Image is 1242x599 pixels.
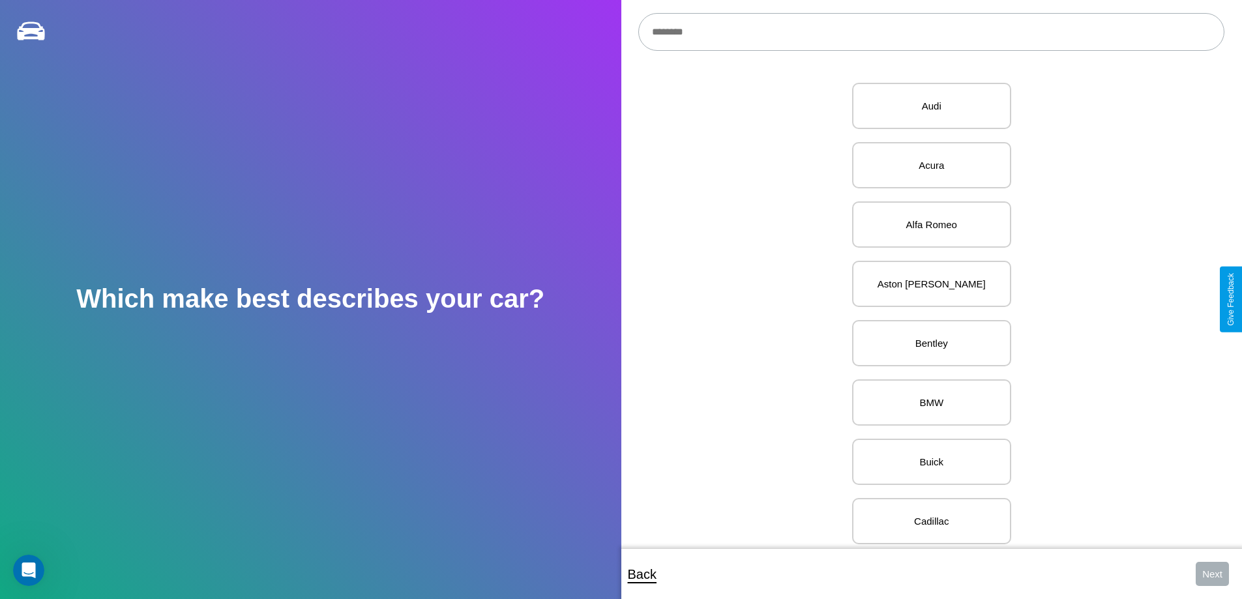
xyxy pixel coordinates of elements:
[866,453,997,471] p: Buick
[866,156,997,174] p: Acura
[866,512,997,530] p: Cadillac
[76,284,544,314] h2: Which make best describes your car?
[1196,562,1229,586] button: Next
[866,97,997,115] p: Audi
[866,334,997,352] p: Bentley
[866,394,997,411] p: BMW
[866,216,997,233] p: Alfa Romeo
[1226,273,1235,326] div: Give Feedback
[13,555,44,586] iframe: Intercom live chat
[628,562,657,586] p: Back
[866,275,997,293] p: Aston [PERSON_NAME]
